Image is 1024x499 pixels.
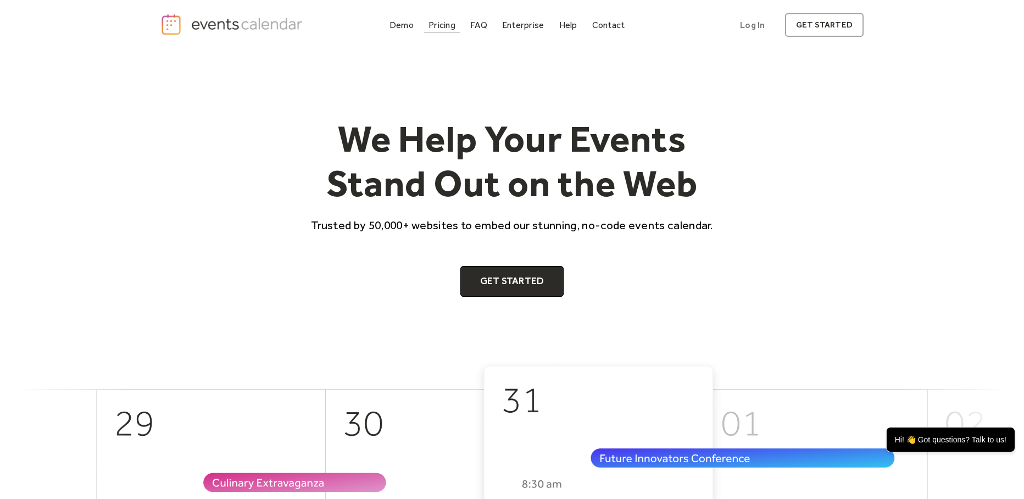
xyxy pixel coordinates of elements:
[301,217,723,233] p: Trusted by 50,000+ websites to embed our stunning, no-code events calendar.
[555,18,582,32] a: Help
[592,22,625,28] div: Contact
[385,18,418,32] a: Demo
[460,266,564,297] a: Get Started
[559,22,577,28] div: Help
[428,22,455,28] div: Pricing
[502,22,544,28] div: Enterprise
[389,22,414,28] div: Demo
[301,117,723,206] h1: We Help Your Events Stand Out on the Web
[470,22,487,28] div: FAQ
[588,18,630,32] a: Contact
[729,13,776,37] a: Log In
[498,18,548,32] a: Enterprise
[424,18,460,32] a: Pricing
[466,18,492,32] a: FAQ
[785,13,864,37] a: get started
[160,13,305,36] a: home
